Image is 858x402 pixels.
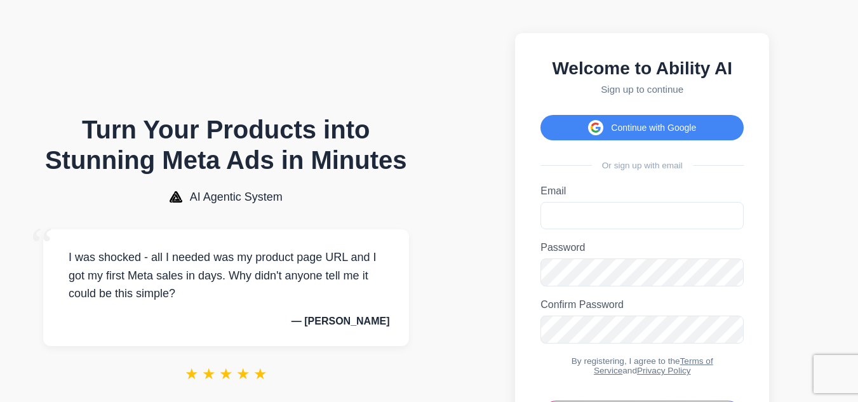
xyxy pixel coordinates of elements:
div: By registering, I agree to the and [540,356,744,375]
span: ★ [253,365,267,383]
span: ★ [185,365,199,383]
span: ★ [236,365,250,383]
label: Password [540,242,744,253]
span: AI Agentic System [190,191,283,204]
label: Confirm Password [540,299,744,311]
a: Privacy Policy [637,366,691,375]
p: I was shocked - all I needed was my product page URL and I got my first Meta sales in days. Why d... [62,248,390,303]
span: ★ [219,365,233,383]
h2: Welcome to Ability AI [540,58,744,79]
img: AI Agentic System Logo [170,191,182,203]
p: Sign up to continue [540,84,744,95]
a: Terms of Service [594,356,713,375]
p: — [PERSON_NAME] [62,316,390,327]
h1: Turn Your Products into Stunning Meta Ads in Minutes [43,114,409,175]
label: Email [540,185,744,197]
span: ★ [202,365,216,383]
div: Or sign up with email [540,161,744,170]
span: “ [30,217,53,274]
button: Continue with Google [540,115,744,140]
